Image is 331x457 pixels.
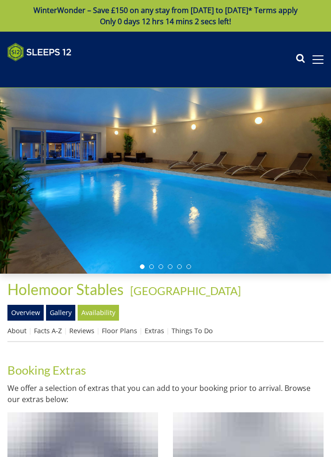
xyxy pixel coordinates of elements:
[100,16,231,27] span: Only 0 days 12 hrs 14 mins 2 secs left!
[7,383,324,405] p: We offer a selection of extras that you can add to your booking prior to arrival. Browse our extr...
[3,67,100,75] iframe: Customer reviews powered by Trustpilot
[126,284,241,297] span: -
[102,326,137,335] a: Floor Plans
[7,326,26,335] a: About
[7,280,126,298] a: Holemoor Stables
[46,305,75,321] a: Gallery
[7,363,86,377] a: Booking Extras
[34,326,62,335] a: Facts A-Z
[78,305,119,321] a: Availability
[172,326,213,335] a: Things To Do
[7,280,124,298] span: Holemoor Stables
[145,326,164,335] a: Extras
[130,284,241,297] a: [GEOGRAPHIC_DATA]
[69,326,94,335] a: Reviews
[7,305,44,321] a: Overview
[7,43,72,61] img: Sleeps 12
